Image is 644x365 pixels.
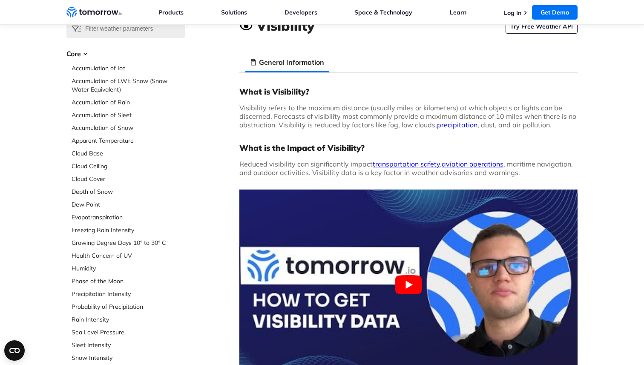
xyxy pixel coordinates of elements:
a: Accumulation of Sleet [72,111,185,119]
a: Probability of Precipitation [72,302,185,311]
h3: Core [66,49,185,59]
a: Rain Intensity [72,315,185,324]
a: Products [158,9,184,16]
a: Log In [504,9,521,17]
span: Reduced visibility can significantly impact , , maritime navigation, and outdoor activities. Visi... [239,160,573,177]
a: Developers [285,9,317,16]
button: Open CMP widget [4,340,25,361]
a: Snow Intensity [72,354,185,362]
a: Try Free Weather API [506,19,578,34]
a: Humidity [72,264,185,273]
a: Sea Level Pressure [72,328,185,336]
a: Home link [66,6,122,19]
a: Accumulation of LWE Snow (Snow Water Equivalent) [72,77,185,94]
h3: What is Visibility? [239,86,578,97]
a: transportation safety [373,160,440,168]
h3: What is the Impact of Visibility? [239,143,578,153]
a: Cloud Ceiling [72,162,185,170]
a: Precipitation Intensity [72,290,185,298]
a: Phase of the Moon [72,277,185,285]
h1: Visibility [256,16,315,35]
a: Cloud Base [72,149,185,158]
a: Space & Technology [354,9,412,16]
a: Solutions [221,9,247,16]
a: Accumulation of Snow [72,124,185,132]
a: Learn [450,9,466,16]
a: Dew Point [72,200,185,209]
a: Accumulation of Rain [72,98,185,106]
input: Filter weather parameters [66,19,185,38]
a: Get Demo [532,5,578,20]
li: General Information [244,52,329,72]
a: aviation operations [442,160,503,168]
a: Apparent Temperature [72,136,185,145]
span: Visibility refers to the maximum distance (usually miles or kilometers) at which objects or light... [239,103,576,129]
a: Sleet Intensity [72,341,185,349]
a: precipitation [437,121,477,129]
h3: General Information [259,57,324,67]
a: Cloud Cover [72,175,185,183]
a: Growing Degree Days 10° to 30° C [72,239,185,247]
a: Freezing Rain Intensity [72,226,185,234]
a: Accumulation of Ice [72,64,185,72]
a: Health Concern of UV [72,251,185,260]
a: Depth of Snow [72,187,185,196]
a: Evapotranspiration [72,213,185,221]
